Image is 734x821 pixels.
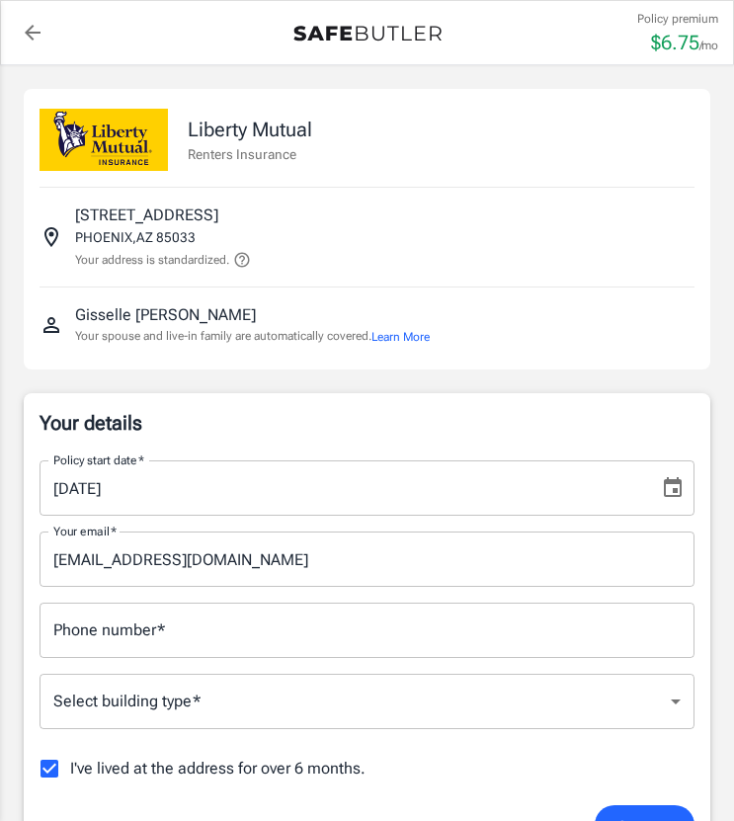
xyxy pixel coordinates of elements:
span: I've lived at the address for over 6 months. [70,757,366,780]
svg: Insured person [40,313,63,337]
p: Renters Insurance [188,144,312,164]
img: Back to quotes [293,26,442,41]
p: /mo [699,37,718,54]
span: $ 6.75 [651,31,699,54]
img: Liberty Mutual [40,109,168,171]
p: Liberty Mutual [188,115,312,144]
a: back to quotes [13,13,52,52]
label: Policy start date [53,452,144,468]
p: Policy premium [637,10,718,28]
svg: Insured address [40,225,63,249]
p: Your spouse and live-in family are automatically covered. [75,327,430,346]
input: MM/DD/YYYY [40,460,645,516]
p: [STREET_ADDRESS] [75,204,218,227]
p: Gisselle [PERSON_NAME] [75,303,256,327]
label: Your email [53,523,117,539]
p: PHOENIX , AZ 85033 [75,227,196,247]
p: Your details [40,409,694,437]
input: Enter email [40,532,694,587]
button: Learn More [371,328,430,346]
input: Enter number [40,603,694,658]
button: Choose date, selected date is Aug 29, 2025 [653,468,693,508]
p: Your address is standardized. [75,251,229,269]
